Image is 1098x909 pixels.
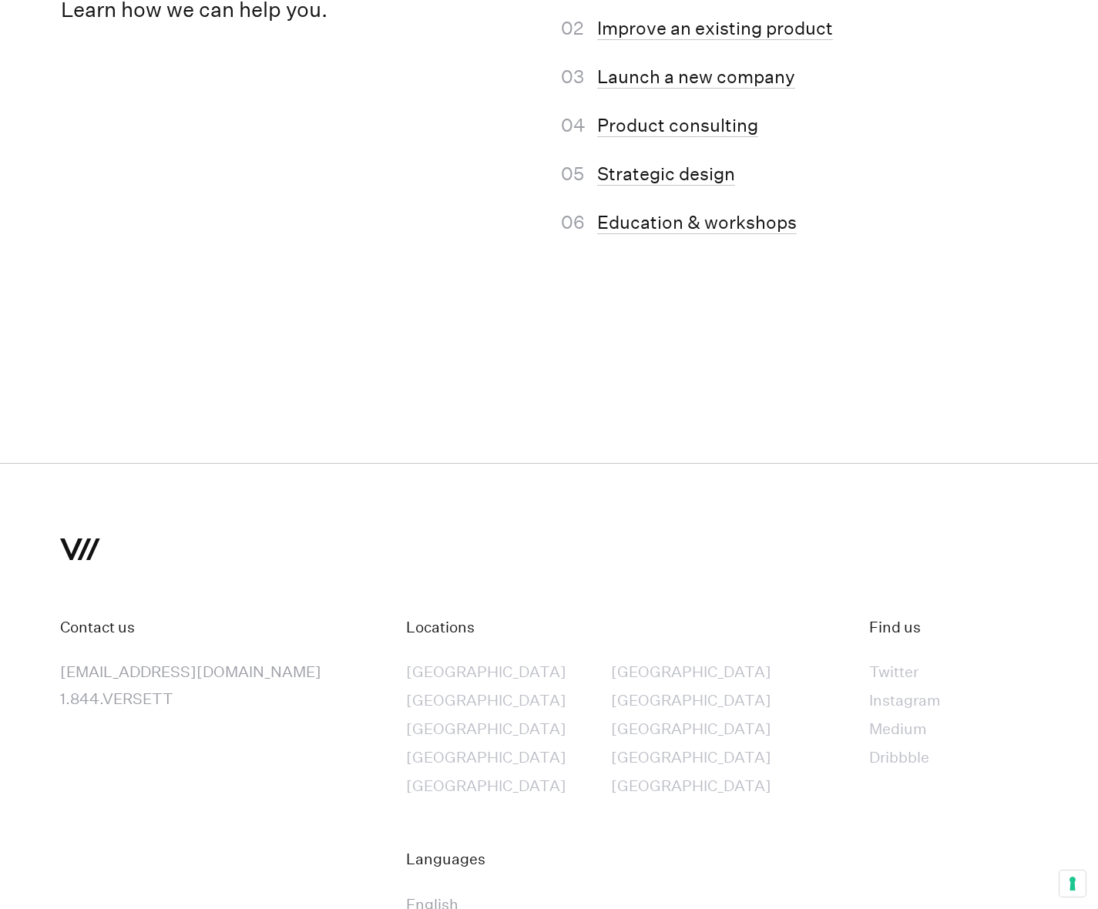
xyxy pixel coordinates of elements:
[611,658,771,686] a: [GEOGRAPHIC_DATA]
[869,658,941,686] a: Twitter
[611,715,771,742] div: [GEOGRAPHIC_DATA]
[597,212,797,234] a: Education & workshops
[406,715,566,743] a: [GEOGRAPHIC_DATA]
[869,743,941,772] a: Dribbble
[611,658,771,685] div: [GEOGRAPHIC_DATA]
[406,845,1038,872] div: Languages
[597,163,735,186] a: Strategic design
[406,686,566,713] div: [GEOGRAPHIC_DATA]
[597,18,833,40] a: Improve an existing product
[611,715,771,743] a: [GEOGRAPHIC_DATA]
[869,715,941,743] a: Medium
[406,686,566,715] a: [GEOGRAPHIC_DATA]
[869,715,941,742] div: Medium
[869,686,941,715] a: Instagram
[1059,870,1086,897] button: Your consent preferences for tracking technologies
[406,772,566,799] div: [GEOGRAPHIC_DATA]
[60,662,321,682] a: [EMAIL_ADDRESS][DOMAIN_NAME]
[406,715,566,742] div: [GEOGRAPHIC_DATA]
[406,658,566,686] a: [GEOGRAPHIC_DATA]
[60,689,173,709] a: 1.844.VERSETT
[611,686,771,713] div: [GEOGRAPHIC_DATA]
[869,686,941,713] div: Instagram
[406,613,869,640] div: Locations
[60,618,135,637] a: Contact us
[406,743,566,770] div: [GEOGRAPHIC_DATA]
[406,772,566,800] a: [GEOGRAPHIC_DATA]
[611,686,771,715] a: [GEOGRAPHIC_DATA]
[869,658,941,685] div: Twitter
[597,66,795,89] a: Launch a new company
[611,743,771,772] a: [GEOGRAPHIC_DATA]
[406,743,566,772] a: [GEOGRAPHIC_DATA]
[869,613,1039,640] div: Find us
[869,743,941,770] div: Dribbble
[611,743,771,770] div: [GEOGRAPHIC_DATA]
[611,772,771,800] a: [GEOGRAPHIC_DATA]
[406,658,566,685] div: [GEOGRAPHIC_DATA]
[597,115,758,137] a: Product consulting
[611,772,771,799] div: [GEOGRAPHIC_DATA]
